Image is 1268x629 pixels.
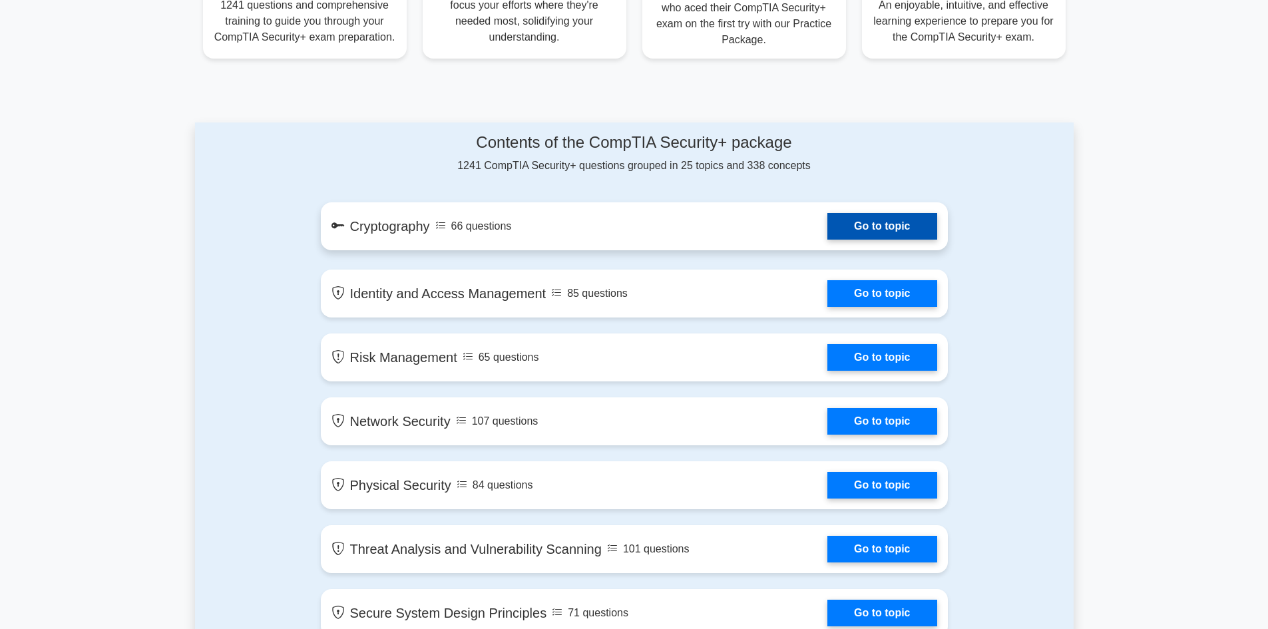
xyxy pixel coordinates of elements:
a: Go to topic [827,213,937,240]
a: Go to topic [827,600,937,626]
a: Go to topic [827,536,937,562]
a: Go to topic [827,344,937,371]
h4: Contents of the CompTIA Security+ package [321,133,948,152]
div: 1241 CompTIA Security+ questions grouped in 25 topics and 338 concepts [321,133,948,174]
a: Go to topic [827,280,937,307]
a: Go to topic [827,472,937,499]
a: Go to topic [827,408,937,435]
